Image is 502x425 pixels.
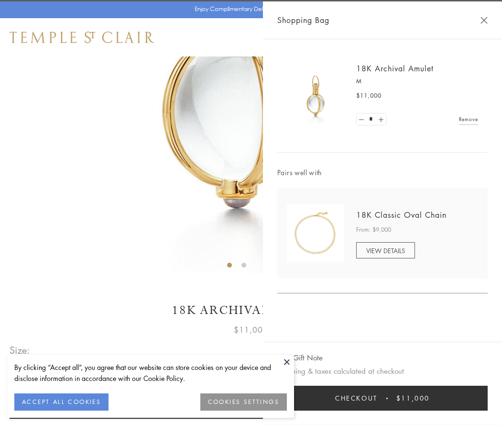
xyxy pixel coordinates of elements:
[376,113,385,125] a: Set quantity to 2
[14,393,109,411] button: ACCEPT ALL COOKIES
[356,210,447,220] a: 18K Classic Oval Chain
[356,225,391,235] span: From: $9,000
[335,393,378,403] span: Checkout
[277,352,323,364] button: Add Gift Note
[356,63,434,74] a: 18K Archival Amulet
[10,302,492,319] h1: 18K Archival Amulet
[10,342,31,358] span: Size:
[10,32,154,43] img: Temple St. Clair
[277,365,488,377] p: Shipping & taxes calculated at checkout
[14,362,287,384] div: By clicking “Accept all”, you agree that our website can store cookies on your device and disclos...
[356,77,478,86] p: M
[287,204,344,262] img: N88865-OV18
[277,386,488,411] button: Checkout $11,000
[366,246,405,255] span: VIEW DETAILS
[277,167,488,178] span: Pairs well with
[480,17,488,24] button: Close Shopping Bag
[459,114,478,124] a: Remove
[287,67,344,124] img: 18K Archival Amulet
[357,113,366,125] a: Set quantity to 0
[234,324,268,336] span: $11,000
[396,393,430,403] span: $11,000
[356,242,415,258] a: VIEW DETAILS
[277,14,329,26] span: Shopping Bag
[195,4,303,14] p: Enjoy Complimentary Delivery & Returns
[200,393,287,411] button: COOKIES SETTINGS
[356,91,382,101] span: $11,000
